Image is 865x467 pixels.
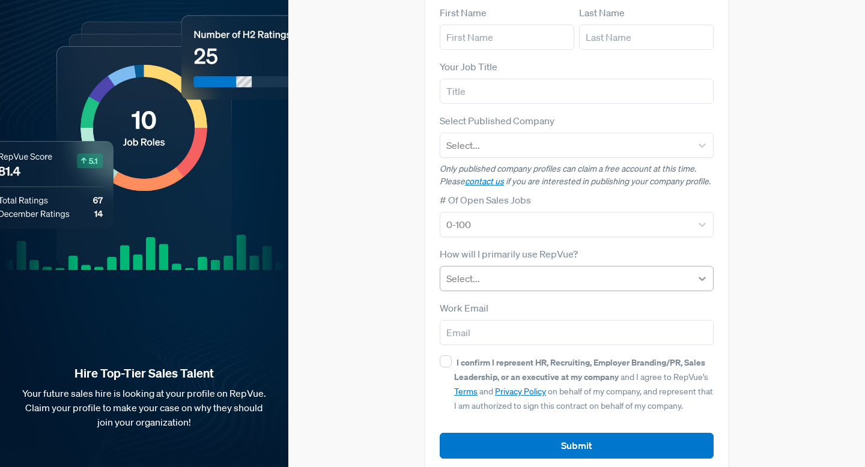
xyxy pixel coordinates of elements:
[440,163,714,188] p: Only published company profiles can claim a free account at this time. Please if you are interest...
[440,25,574,50] input: First Name
[465,176,504,187] a: contact us
[19,386,269,429] p: Your future sales hire is looking at your profile on RepVue. Claim your profile to make your case...
[440,113,554,128] label: Select Published Company
[440,301,488,315] label: Work Email
[579,5,625,20] label: Last Name
[454,386,478,397] a: Terms
[19,366,269,381] strong: Hire Top-Tier Sales Talent
[440,433,714,459] button: Submit
[579,25,714,50] input: Last Name
[440,247,578,261] label: How will I primarily use RepVue?
[440,79,714,104] input: Title
[454,357,713,411] span: and I agree to RepVue’s and on behalf of my company, and represent that I am authorized to sign t...
[440,193,531,207] label: # Of Open Sales Jobs
[495,386,546,397] a: Privacy Policy
[440,5,487,20] label: First Name
[454,357,705,382] strong: I confirm I represent HR, Recruiting, Employer Branding/PR, Sales Leadership, or an executive at ...
[440,320,714,345] input: Email
[440,59,497,74] label: Your Job Title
